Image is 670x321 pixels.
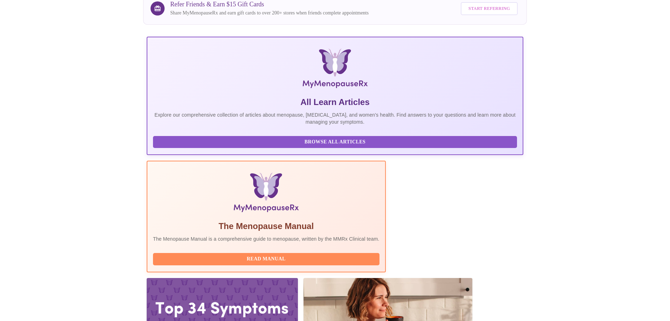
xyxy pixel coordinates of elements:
[189,173,343,215] img: Menopause Manual
[153,136,517,148] button: Browse All Articles
[153,97,517,108] h5: All Learn Articles
[170,1,369,8] h3: Refer Friends & Earn $15 Gift Cards
[468,5,510,13] span: Start Referring
[461,2,518,15] button: Start Referring
[210,49,460,91] img: MyMenopauseRx Logo
[153,255,381,261] a: Read Manual
[153,253,379,265] button: Read Manual
[160,138,510,147] span: Browse All Articles
[153,138,519,144] a: Browse All Articles
[153,235,379,242] p: The Menopause Manual is a comprehensive guide to menopause, written by the MMRx Clinical team.
[170,10,369,17] p: Share MyMenopauseRx and earn gift cards to over 200+ stores when friends complete appointments
[153,111,517,125] p: Explore our comprehensive collection of articles about menopause, [MEDICAL_DATA], and women's hea...
[153,221,379,232] h5: The Menopause Manual
[160,255,372,264] span: Read Manual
